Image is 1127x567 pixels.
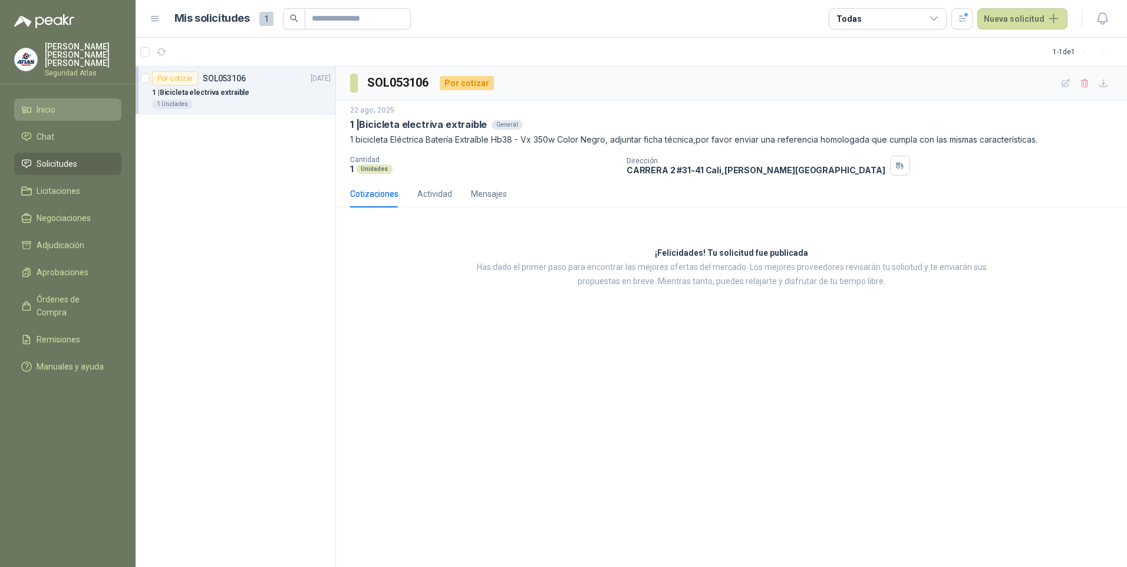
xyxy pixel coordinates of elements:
p: Seguridad Atlas [45,70,121,77]
a: Manuales y ayuda [14,355,121,378]
span: Manuales y ayuda [37,360,104,373]
span: Chat [37,130,54,143]
p: CARRERA 2 #31-41 Cali , [PERSON_NAME][GEOGRAPHIC_DATA] [627,165,885,175]
span: Remisiones [37,333,80,346]
div: Mensajes [471,187,507,200]
div: Por cotizar [152,71,198,85]
a: Solicitudes [14,153,121,175]
div: Por cotizar [440,76,494,90]
p: Dirección [627,157,885,165]
img: Logo peakr [14,14,74,28]
div: Cotizaciones [350,187,398,200]
p: [PERSON_NAME] [PERSON_NAME] [PERSON_NAME] [45,42,121,67]
a: Chat [14,126,121,148]
div: General [492,120,523,130]
div: 1 - 1 de 1 [1053,42,1113,61]
p: Cantidad [350,156,617,164]
h3: SOL053106 [367,74,430,92]
span: Órdenes de Compra [37,293,110,319]
p: Has dado el primer paso para encontrar las mejores ofertas del mercado. Los mejores proveedores r... [460,261,1003,289]
p: 1 bicicleta Eléctrica Batería Extraíble Hb38 - Vx 350w Color Negro, adjuntar ficha técnica,por fa... [350,133,1113,146]
h1: Mis solicitudes [174,10,250,27]
p: SOL053106 [203,74,246,83]
span: 1 [259,12,273,26]
h3: ¡Felicidades! Tu solicitud fue publicada [655,246,808,261]
div: Actividad [417,187,452,200]
a: Órdenes de Compra [14,288,121,324]
a: Por cotizarSOL053106[DATE] 1 |Bicicleta electriva extraible1 Unidades [136,67,335,114]
span: search [290,14,298,22]
a: Inicio [14,98,121,121]
a: Remisiones [14,328,121,351]
button: Nueva solicitud [977,8,1067,29]
span: Aprobaciones [37,266,88,279]
div: Todas [836,12,861,25]
p: 22 ago, 2025 [350,105,394,116]
a: Aprobaciones [14,261,121,283]
img: Company Logo [15,48,37,71]
span: Negociaciones [37,212,91,225]
span: Inicio [37,103,55,116]
p: 1 [350,164,354,174]
p: [DATE] [311,73,331,84]
a: Adjudicación [14,234,121,256]
p: 1 | Bicicleta electriva extraible [152,87,249,98]
span: Solicitudes [37,157,77,170]
p: 1 | Bicicleta electriva extraible [350,118,487,131]
div: Unidades [356,164,393,174]
span: Adjudicación [37,239,84,252]
span: Licitaciones [37,184,80,197]
a: Negociaciones [14,207,121,229]
a: Licitaciones [14,180,121,202]
div: 1 Unidades [152,100,193,109]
